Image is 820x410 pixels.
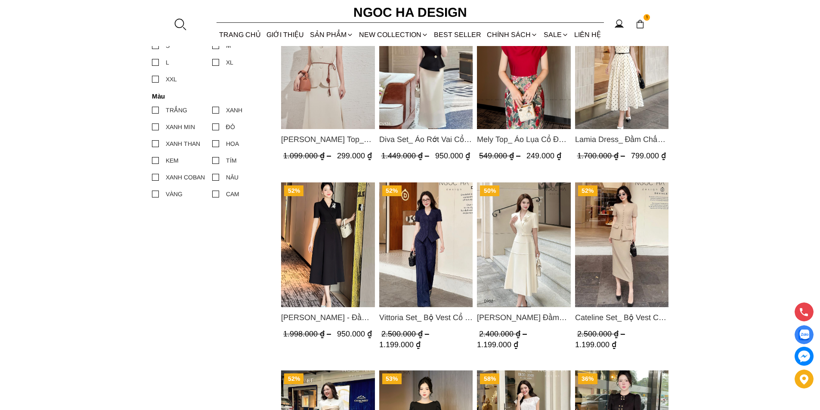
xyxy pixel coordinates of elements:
[281,4,375,129] a: Product image - Audrey Top_ Áo Vest Linen Dáng Suông A1074
[226,156,237,165] div: TÍM
[477,133,571,145] a: Link to Mely Top_ Áo Lụa Cổ Đổ Rớt Vai A003
[166,173,205,182] div: XANH COBAN
[379,133,473,145] span: Diva Set_ Áo Rớt Vai Cổ V, Chân Váy Lụa Đuôi Cá A1078+CV134
[575,311,668,324] span: Cateline Set_ Bộ Vest Cổ V Đính Cúc Nhí Chân Váy Bút Chì BJ127
[795,347,814,366] a: messenger
[166,189,183,199] div: VÀNG
[541,23,571,46] a: SALE
[166,139,200,148] div: XANH THAN
[477,182,571,307] img: Louisa Dress_ Đầm Cổ Vest Cài Hoa Tùng May Gân Nổi Kèm Đai Màu Bee D952
[575,133,668,145] a: Link to Lamia Dress_ Đầm Chấm Bi Cổ Vest Màu Kem D1003
[379,311,473,324] a: Link to Vittoria Set_ Bộ Vest Cổ V Quần Suông Kẻ Sọc BQ013
[281,311,375,324] a: Link to Irene Dress - Đầm Vest Dáng Xòe Kèm Đai D713
[431,23,484,46] a: BEST SELLER
[226,105,242,115] div: XANH
[337,330,372,338] span: 950.000 ₫
[635,19,645,29] img: img-CART-ICON-ksit0nf1
[795,325,814,344] a: Display image
[575,182,668,307] a: Product image - Cateline Set_ Bộ Vest Cổ V Đính Cúc Nhí Chân Váy Bút Chì BJ127
[166,74,177,84] div: XXL
[226,122,235,132] div: ĐỎ
[479,151,523,160] span: 549.000 ₫
[577,151,627,160] span: 1.700.000 ₫
[281,133,375,145] span: [PERSON_NAME] Top_ Áo Vest Linen Dáng Suông A1074
[435,151,470,160] span: 950.000 ₫
[477,182,571,307] a: Product image - Louisa Dress_ Đầm Cổ Vest Cài Hoa Tùng May Gân Nổi Kèm Đai Màu Bee D952
[477,311,571,324] a: Link to Louisa Dress_ Đầm Cổ Vest Cài Hoa Tùng May Gân Nổi Kèm Đai Màu Bee D952
[166,122,195,132] div: XANH MIN
[477,4,571,129] img: Mely Top_ Áo Lụa Cổ Đổ Rớt Vai A003
[379,133,473,145] a: Link to Diva Set_ Áo Rớt Vai Cổ V, Chân Váy Lụa Đuôi Cá A1078+CV134
[575,311,668,324] a: Link to Cateline Set_ Bộ Vest Cổ V Đính Cúc Nhí Chân Váy Bút Chì BJ127
[226,189,239,199] div: CAM
[477,311,571,324] span: [PERSON_NAME] Đầm Cổ Vest Cài Hoa Tùng May Gân Nổi Kèm Đai Màu Bee D952
[281,311,375,324] span: [PERSON_NAME] - Đầm Vest Dáng Xòe Kèm Đai D713
[577,330,627,338] span: 2.500.000 ₫
[644,14,650,21] span: 1
[264,23,307,46] a: GIỚI THIỆU
[575,4,668,129] a: Product image - Lamia Dress_ Đầm Chấm Bi Cổ Vest Màu Kem D1003
[798,330,809,340] img: Display image
[477,4,571,129] a: Product image - Mely Top_ Áo Lụa Cổ Đổ Rớt Vai A003
[575,182,668,307] img: Cateline Set_ Bộ Vest Cổ V Đính Cúc Nhí Chân Váy Bút Chì BJ127
[356,23,431,46] a: NEW COLLECTION
[575,4,668,129] img: Lamia Dress_ Đầm Chấm Bi Cổ Vest Màu Kem D1003
[226,139,239,148] div: HOA
[477,340,518,349] span: 1.199.000 ₫
[477,133,571,145] span: Mely Top_ Áo Lụa Cổ Đổ Rớt Vai A003
[337,151,372,160] span: 299.000 ₫
[379,4,473,129] img: Diva Set_ Áo Rớt Vai Cổ V, Chân Váy Lụa Đuôi Cá A1078+CV134
[575,133,668,145] span: Lamia Dress_ Đầm Chấm Bi Cổ Vest Màu Kem D1003
[166,156,179,165] div: KEM
[283,151,333,160] span: 1.099.000 ₫
[283,330,333,338] span: 1.998.000 ₫
[575,340,616,349] span: 1.199.000 ₫
[281,4,375,129] img: Audrey Top_ Áo Vest Linen Dáng Suông A1074
[226,58,233,67] div: XL
[346,2,475,23] a: Ngoc Ha Design
[281,182,375,307] img: Irene Dress - Đầm Vest Dáng Xòe Kèm Đai D713
[226,173,238,182] div: NÂU
[484,23,541,46] div: Chính sách
[166,58,169,67] div: L
[166,105,187,115] div: TRẮNG
[381,330,431,338] span: 2.500.000 ₫
[379,4,473,129] a: Product image - Diva Set_ Áo Rớt Vai Cổ V, Chân Váy Lụa Đuôi Cá A1078+CV134
[307,23,356,46] div: SẢN PHẨM
[526,151,561,160] span: 249.000 ₫
[479,330,529,338] span: 2.400.000 ₫
[379,182,473,307] img: Vittoria Set_ Bộ Vest Cổ V Quần Suông Kẻ Sọc BQ013
[281,182,375,307] a: Product image - Irene Dress - Đầm Vest Dáng Xòe Kèm Đai D713
[379,311,473,324] span: Vittoria Set_ Bộ Vest Cổ V Quần Suông Kẻ Sọc BQ013
[152,92,267,100] h4: Màu
[381,151,431,160] span: 1.449.000 ₫
[379,182,473,307] a: Product image - Vittoria Set_ Bộ Vest Cổ V Quần Suông Kẻ Sọc BQ013
[631,151,665,160] span: 799.000 ₫
[379,340,420,349] span: 1.199.000 ₫
[281,133,375,145] a: Link to Audrey Top_ Áo Vest Linen Dáng Suông A1074
[217,23,264,46] a: TRANG CHỦ
[571,23,603,46] a: LIÊN HỆ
